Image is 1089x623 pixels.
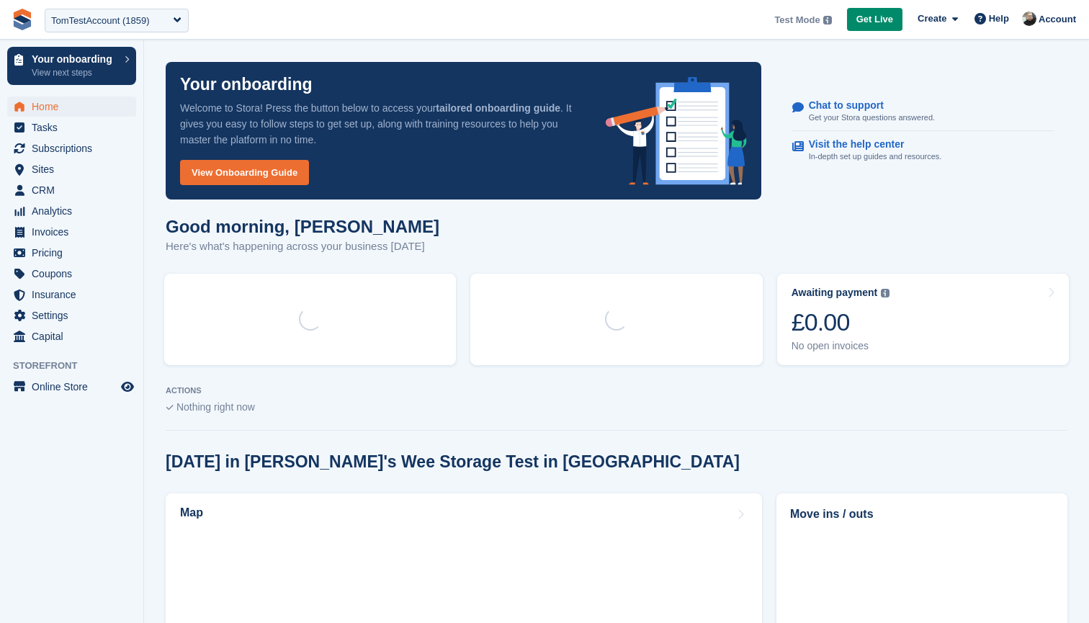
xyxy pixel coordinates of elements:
span: Invoices [32,222,118,242]
img: blank_slate_check_icon-ba018cac091ee9be17c0a81a6c232d5eb81de652e7a59be601be346b1b6ddf79.svg [166,405,174,411]
a: menu [7,305,136,326]
h1: Good morning, [PERSON_NAME] [166,217,439,236]
img: Tom Huddleston [1022,12,1036,26]
a: menu [7,377,136,397]
p: Chat to support [809,99,923,112]
a: Preview store [119,378,136,395]
h2: [DATE] in [PERSON_NAME]'s Wee Storage Test in [GEOGRAPHIC_DATA] [166,452,740,472]
span: Tasks [32,117,118,138]
img: icon-info-grey-7440780725fd019a000dd9b08b2336e03edf1995a4989e88bcd33f0948082b44.svg [881,289,889,297]
strong: tailored onboarding guide [436,102,560,114]
a: menu [7,264,136,284]
a: menu [7,180,136,200]
p: ACTIONS [166,386,1067,395]
a: Awaiting payment £0.00 No open invoices [777,274,1069,365]
a: menu [7,326,136,346]
div: Awaiting payment [792,287,878,299]
span: CRM [32,180,118,200]
span: Create [918,12,946,26]
span: Subscriptions [32,138,118,158]
span: Capital [32,326,118,346]
span: Home [32,97,118,117]
a: menu [7,138,136,158]
span: Sites [32,159,118,179]
a: menu [7,201,136,221]
img: icon-info-grey-7440780725fd019a000dd9b08b2336e03edf1995a4989e88bcd33f0948082b44.svg [823,16,832,24]
span: Settings [32,305,118,326]
div: No open invoices [792,340,890,352]
span: Nothing right now [176,401,255,413]
h2: Move ins / outs [790,506,1054,523]
span: Get Live [856,12,893,27]
div: £0.00 [792,308,890,337]
span: Storefront [13,359,143,373]
span: Insurance [32,284,118,305]
a: Visit the help center In-depth set up guides and resources. [792,131,1054,170]
p: Your onboarding [180,76,313,93]
a: menu [7,243,136,263]
span: Online Store [32,377,118,397]
p: Here's what's happening across your business [DATE] [166,238,439,255]
p: View next steps [32,66,117,79]
p: In-depth set up guides and resources. [809,151,942,163]
h2: Map [180,506,203,519]
span: Pricing [32,243,118,263]
a: Your onboarding View next steps [7,47,136,85]
span: Account [1039,12,1076,27]
p: Visit the help center [809,138,931,151]
img: stora-icon-8386f47178a22dfd0bd8f6a31ec36ba5ce8667c1dd55bd0f319d3a0aa187defe.svg [12,9,33,30]
a: menu [7,222,136,242]
img: onboarding-info-6c161a55d2c0e0a8cae90662b2fe09162a5109e8cc188191df67fb4f79e88e88.svg [606,77,747,185]
p: Get your Stora questions answered. [809,112,935,124]
a: menu [7,284,136,305]
span: Test Mode [774,13,820,27]
p: Your onboarding [32,54,117,64]
span: Analytics [32,201,118,221]
a: menu [7,117,136,138]
a: Chat to support Get your Stora questions answered. [792,92,1054,132]
a: Get Live [847,8,902,32]
a: menu [7,97,136,117]
p: Welcome to Stora! Press the button below to access your . It gives you easy to follow steps to ge... [180,100,583,148]
a: menu [7,159,136,179]
span: Help [989,12,1009,26]
div: TomTestAccount (1859) [51,14,150,28]
a: View Onboarding Guide [180,160,309,185]
span: Coupons [32,264,118,284]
